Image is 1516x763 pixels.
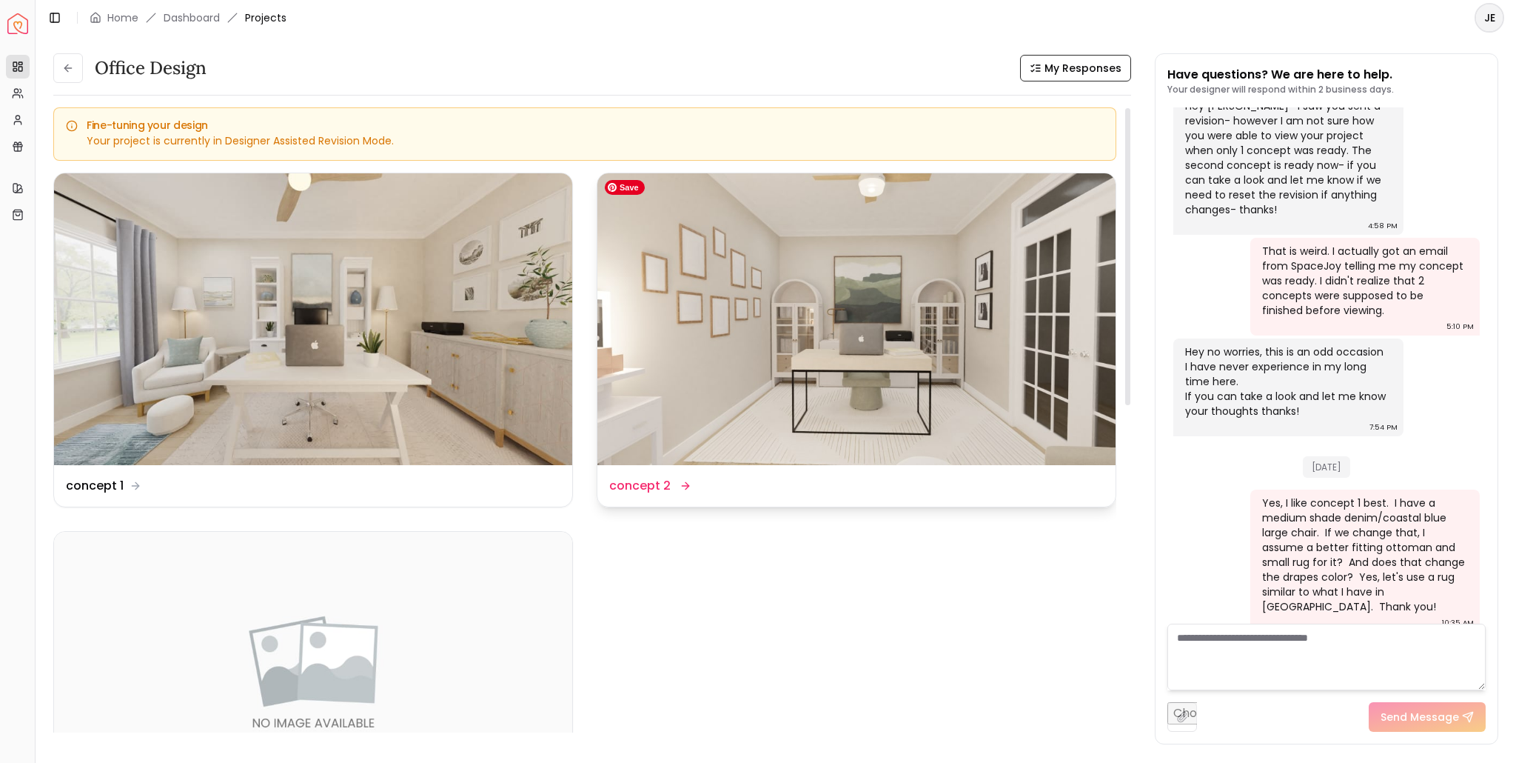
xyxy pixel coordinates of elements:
[54,173,572,465] img: concept 1
[245,10,286,25] span: Projects
[164,10,220,25] a: Dashboard
[66,133,1104,148] div: Your project is currently in Designer Assisted Revision Mode.
[1167,84,1394,96] p: Your designer will respond within 2 business days.
[90,10,286,25] nav: breadcrumb
[1368,219,1398,233] div: 4:58 PM
[1185,344,1389,419] div: Hey no worries, this is an odd occasion I have never experience in my long time here. If you can ...
[1262,244,1466,318] div: That is weird. I actually got an email from SpaceJoy telling me my concept was ready. I didn't re...
[597,173,1116,465] img: concept 2
[1369,420,1398,435] div: 7:54 PM
[609,477,671,495] dd: concept 2
[1262,496,1466,614] div: Yes, I like concept 1 best. I have a medium shade denim/coastal blue large chair. If we change th...
[66,120,1104,130] h5: Fine-tuning your design
[1020,55,1131,81] button: My Responses
[1167,66,1394,84] p: Have questions? We are here to help.
[1476,4,1503,31] span: JE
[107,10,138,25] a: Home
[1044,61,1121,76] span: My Responses
[7,13,28,34] img: Spacejoy Logo
[95,56,207,80] h3: Office design
[53,173,573,507] a: concept 1concept 1
[1442,616,1474,630] div: 10:35 AM
[1185,99,1389,217] div: Hey [PERSON_NAME]- I saw you sent a revision- however I am not sure how you were able to view you...
[1446,319,1474,334] div: 5:10 PM
[1303,456,1350,478] span: [DATE]
[66,477,124,495] dd: concept 1
[605,180,645,195] span: Save
[7,13,28,34] a: Spacejoy
[597,173,1116,507] a: concept 2concept 2
[1475,3,1504,33] button: JE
